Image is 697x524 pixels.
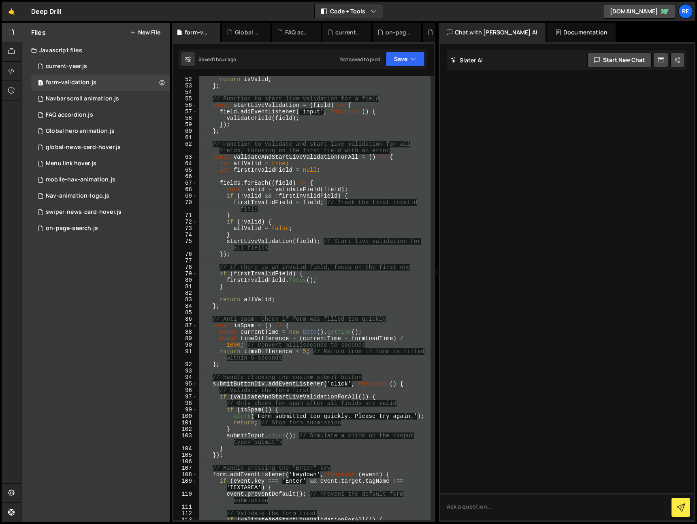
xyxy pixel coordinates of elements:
[130,29,160,36] button: New File
[31,58,170,75] div: 17275/47875.js
[173,96,197,102] div: 55
[678,4,693,19] a: Re
[173,420,197,426] div: 101
[173,167,197,173] div: 65
[173,258,197,264] div: 77
[173,89,197,96] div: 54
[31,172,170,188] div: 17275/47883.js
[173,329,197,335] div: 88
[173,238,197,251] div: 75
[173,387,197,394] div: 96
[173,478,197,491] div: 109
[46,160,96,167] div: Menu link hover.js
[38,80,43,87] span: 1
[603,4,676,19] a: [DOMAIN_NAME]
[285,28,311,36] div: FAQ accordion.js
[173,121,197,128] div: 59
[173,160,197,167] div: 64
[31,6,62,16] div: Deep Drill
[31,188,170,204] div: 17275/47881.js
[587,53,652,67] button: Start new chat
[173,154,197,160] div: 63
[173,102,197,109] div: 56
[173,361,197,368] div: 92
[31,204,170,220] div: 17275/47884.js
[173,335,197,342] div: 89
[31,220,170,236] div: 17275/47880.js
[173,471,197,478] div: 108
[173,394,197,400] div: 97
[547,23,616,42] div: Documentation
[439,23,546,42] div: Chat with [PERSON_NAME] AI
[173,83,197,89] div: 53
[335,28,361,36] div: current-year.js
[46,192,109,200] div: Nav-animation-logo.js
[173,219,197,225] div: 72
[173,342,197,348] div: 90
[173,180,197,186] div: 67
[315,4,383,19] button: Code + Tools
[173,277,197,283] div: 80
[173,510,197,517] div: 112
[173,290,197,296] div: 82
[46,79,96,86] div: form-validation.js
[31,139,170,155] div: 17275/47885.js
[173,368,197,374] div: 93
[173,504,197,510] div: 111
[46,225,98,232] div: on-page-search.js
[386,52,425,66] button: Save
[173,348,197,361] div: 91
[173,141,197,154] div: 62
[173,173,197,180] div: 66
[31,75,170,91] div: 17275/48185.js
[173,296,197,303] div: 83
[173,445,197,452] div: 104
[173,374,197,381] div: 94
[340,56,381,63] div: Not saved to prod
[173,212,197,219] div: 71
[173,283,197,290] div: 81
[31,123,170,139] div: 17275/47886.js
[173,109,197,115] div: 57
[173,491,197,504] div: 110
[46,209,121,216] div: swiper-news-card-hover.js
[173,193,197,199] div: 69
[173,76,197,83] div: 52
[185,28,211,36] div: form-validation.js
[173,316,197,322] div: 86
[173,432,197,445] div: 103
[173,381,197,387] div: 95
[173,134,197,141] div: 61
[173,128,197,134] div: 60
[173,303,197,309] div: 84
[173,426,197,432] div: 102
[46,95,119,102] div: Navbar scroll animation.js
[31,91,170,107] div: 17275/47957.js
[173,264,197,271] div: 78
[213,56,237,63] div: 1 hour ago
[173,115,197,121] div: 58
[46,176,115,183] div: mobile-nav-animation.js
[173,407,197,413] div: 99
[173,517,197,523] div: 113
[31,107,170,123] div: 17275/47877.js
[46,144,121,151] div: global-news-card-hover.js
[46,63,87,70] div: current-year.js
[2,2,21,21] a: 🤙
[173,465,197,471] div: 107
[173,452,197,458] div: 105
[386,28,411,36] div: on-page-search.js
[198,56,236,63] div: Saved
[173,400,197,407] div: 98
[173,186,197,193] div: 68
[235,28,261,36] div: Global hero animation.js
[173,232,197,238] div: 74
[451,56,483,64] h2: Slater AI
[31,155,170,172] div: 17275/47896.js
[173,225,197,232] div: 73
[173,413,197,420] div: 100
[173,271,197,277] div: 79
[173,251,197,258] div: 76
[173,309,197,316] div: 85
